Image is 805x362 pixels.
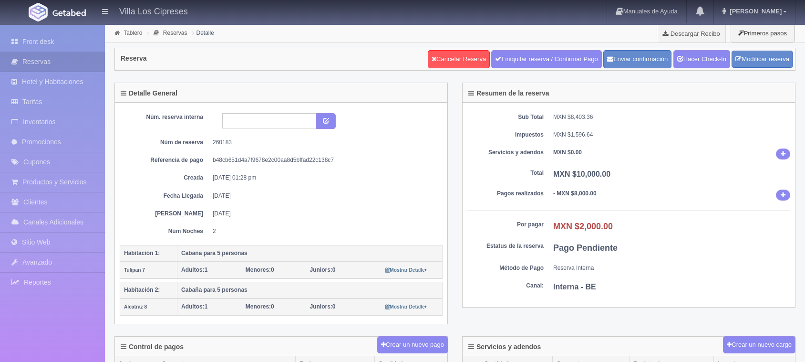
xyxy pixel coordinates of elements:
dt: Por pagar [467,221,544,229]
a: Modificar reserva [732,51,793,68]
dt: Total [467,169,544,177]
small: Alcatraz 8 [124,304,147,309]
dt: Núm. reserva interna [127,113,203,121]
b: Interna - BE [553,283,596,291]
a: Hacer Check-In [673,50,730,68]
a: Finiquitar reserva / Confirmar Pago [491,50,601,68]
h4: Servicios y adendos [468,343,541,351]
dt: Servicios y adendos [467,149,544,157]
a: Mostrar Detalle [385,303,427,310]
span: 1 [181,266,207,273]
span: 1 [181,303,207,310]
dt: Pagos realizados [467,190,544,198]
a: Descargar Recibo [657,24,725,43]
b: Habitación 2: [124,287,160,293]
dd: b48cb651d4a7f9678e2c00aa8d5bffad22c138c7 [213,156,435,164]
dt: Impuestos [467,131,544,139]
a: Tablero [124,30,142,36]
small: Mostrar Detalle [385,267,427,273]
a: Mostrar Detalle [385,266,427,273]
dt: Canal: [467,282,544,290]
b: MXN $2,000.00 [553,222,613,231]
button: Crear un nuevo cargo [723,336,795,354]
span: 0 [310,266,336,273]
dd: 260183 [213,138,435,147]
b: MXN $0.00 [553,149,582,156]
button: Crear un nuevo pago [377,336,448,354]
dt: Fecha Llegada [127,192,203,200]
li: Detalle [190,28,217,37]
strong: Menores: [246,303,271,310]
b: Habitación 1: [124,250,160,256]
span: 0 [310,303,336,310]
dd: MXN $8,403.36 [553,113,790,121]
img: Getabed [29,3,48,21]
h4: Control de pagos [121,343,184,351]
span: 0 [246,303,274,310]
dt: Núm de reserva [127,138,203,147]
b: Pago Pendiente [553,243,618,253]
dd: Reserva Interna [553,264,790,272]
strong: Adultos: [181,303,205,310]
dd: MXN $1,596.64 [553,131,790,139]
dd: [DATE] [213,192,435,200]
strong: Juniors: [310,266,332,273]
th: Cabaña para 5 personas [177,282,443,299]
small: Tulipan 7 [124,267,145,273]
dt: Método de Pago [467,264,544,272]
a: Reservas [163,30,187,36]
dd: [DATE] [213,210,435,218]
strong: Adultos: [181,266,205,273]
dt: Estatus de la reserva [467,242,544,250]
small: Mostrar Detalle [385,304,427,309]
h4: Villa Los Cipreses [119,5,188,17]
dt: Sub Total [467,113,544,121]
button: Enviar confirmación [603,50,671,68]
span: 0 [246,266,274,273]
img: Getabed [52,9,86,16]
dd: 2 [213,227,435,235]
button: Primeros pasos [731,24,795,43]
dt: Núm Noches [127,227,203,235]
dt: [PERSON_NAME] [127,210,203,218]
dt: Creada [127,174,203,182]
a: Cancelar Reserva [428,50,490,68]
th: Cabaña para 5 personas [177,245,443,262]
h4: Detalle General [121,90,177,97]
dd: [DATE] 01:28 pm [213,174,435,182]
h4: Reserva [121,55,147,62]
b: - MXN $8,000.00 [553,190,597,197]
span: [PERSON_NAME] [727,8,782,15]
b: MXN $10,000.00 [553,170,610,178]
strong: Juniors: [310,303,332,310]
strong: Menores: [246,266,271,273]
h4: Resumen de la reserva [468,90,549,97]
dt: Referencia de pago [127,156,203,164]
